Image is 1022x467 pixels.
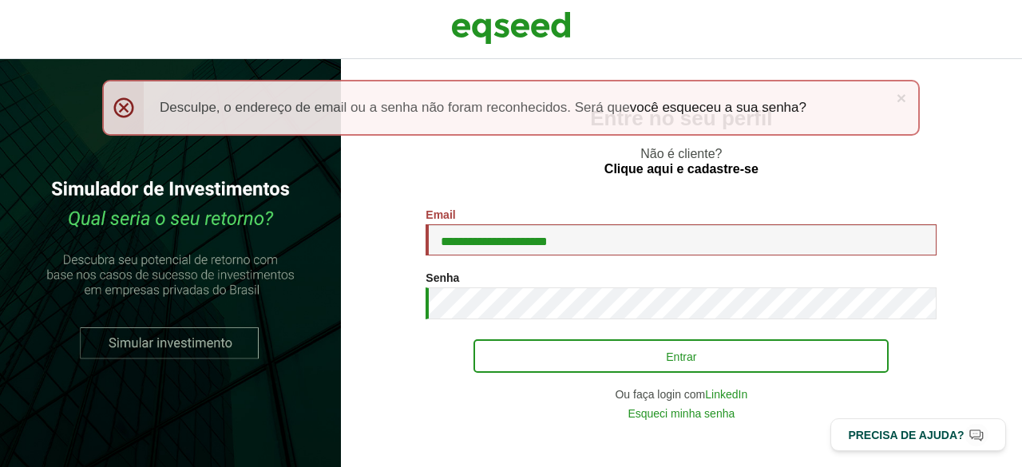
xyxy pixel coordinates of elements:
[897,89,906,106] a: ×
[426,389,937,400] div: Ou faça login com
[102,80,920,136] div: Desculpe, o endereço de email ou a senha não foram reconhecidos. Será que
[451,8,571,48] img: EqSeed Logo
[373,146,990,176] p: Não é cliente?
[473,339,889,373] button: Entrar
[630,101,806,114] a: você esqueceu a sua senha?
[426,209,455,220] label: Email
[604,163,759,176] a: Clique aqui e cadastre-se
[705,389,747,400] a: LinkedIn
[426,272,459,283] label: Senha
[628,408,735,419] a: Esqueci minha senha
